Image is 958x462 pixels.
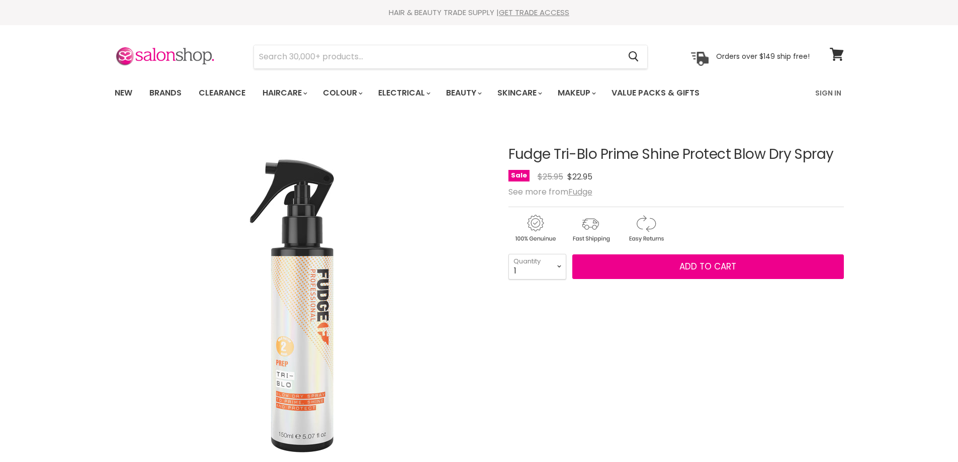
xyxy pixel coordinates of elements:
[102,8,856,18] div: HAIR & BEAUTY TRADE SUPPLY |
[253,45,648,69] form: Product
[439,82,488,104] a: Beauty
[142,82,189,104] a: Brands
[621,45,647,68] button: Search
[508,254,566,279] select: Quantity
[568,186,592,198] a: Fudge
[107,78,758,108] ul: Main menu
[254,45,621,68] input: Search
[567,171,592,182] span: $22.95
[716,52,810,61] p: Orders over $149 ship free!
[102,78,856,108] nav: Main
[508,186,592,198] span: See more from
[604,82,707,104] a: Value Packs & Gifts
[508,213,562,244] img: genuine.gif
[538,171,563,182] span: $25.95
[107,82,140,104] a: New
[315,82,369,104] a: Colour
[255,82,313,104] a: Haircare
[564,213,617,244] img: shipping.gif
[679,260,736,272] span: Add to cart
[809,82,847,104] a: Sign In
[508,147,844,162] h1: Fudge Tri-Blo Prime Shine Protect Blow Dry Spray
[499,7,569,18] a: GET TRADE ACCESS
[572,254,844,280] button: Add to cart
[490,82,548,104] a: Skincare
[508,170,530,181] span: Sale
[619,213,672,244] img: returns.gif
[191,82,253,104] a: Clearance
[550,82,602,104] a: Makeup
[371,82,437,104] a: Electrical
